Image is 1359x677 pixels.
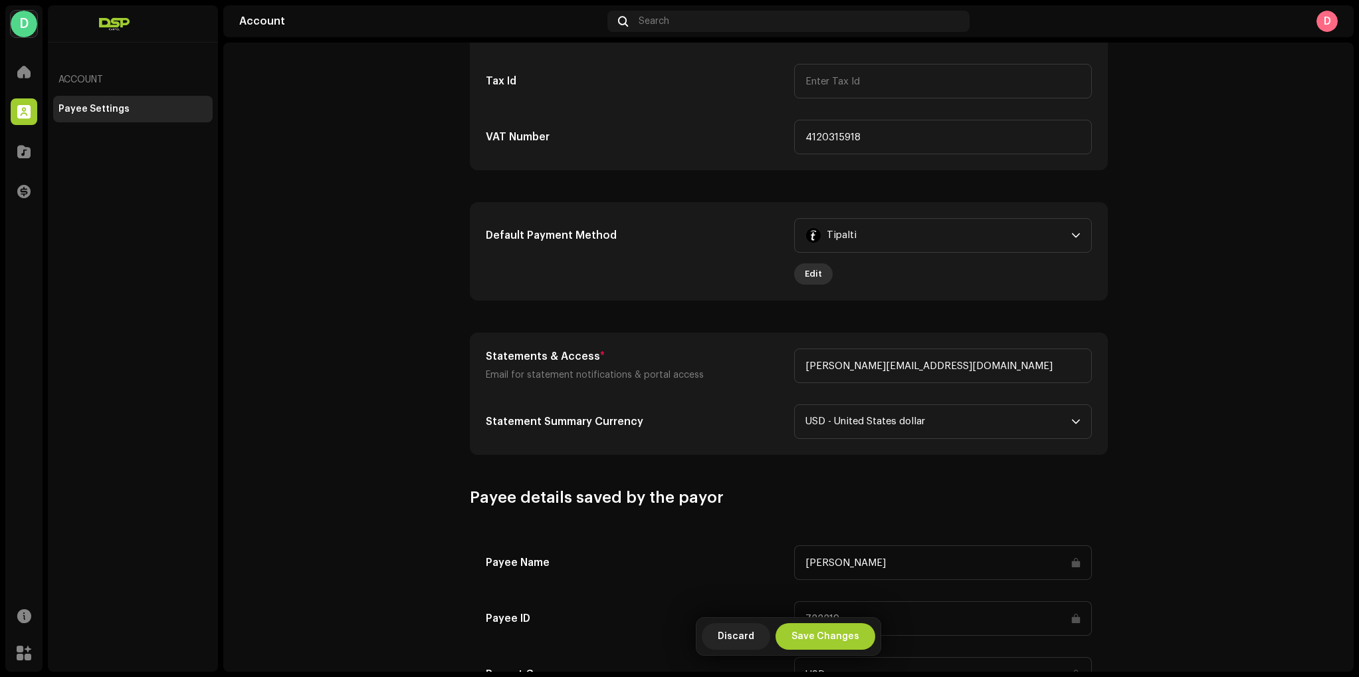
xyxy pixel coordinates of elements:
[486,73,784,89] h5: Tax Id
[11,11,37,37] div: D
[794,348,1092,383] input: Enter email
[486,610,784,626] h5: Payee ID
[53,96,213,122] re-m-nav-item: Payee Settings
[470,487,1108,508] h3: Payee details saved by the payor
[1071,219,1081,252] div: dropdown trigger
[794,263,833,285] button: Edit
[805,405,1071,438] span: USD - United States dollar
[486,367,784,383] p: Email for statement notifications & portal access
[58,104,130,114] div: Payee Settings
[805,219,1071,252] span: Tipalti
[794,120,1092,154] input: Enter VAT Number
[486,555,784,571] h5: Payee Name
[794,601,1092,636] input: —
[702,623,770,650] button: Discard
[53,64,213,96] re-a-nav-header: Account
[1071,405,1081,438] div: dropdown trigger
[486,348,784,364] h5: Statements & Access
[239,16,602,27] div: Account
[776,623,875,650] button: Save Changes
[791,623,859,650] span: Save Changes
[486,129,784,145] h5: VAT Number
[639,16,669,27] span: Search
[827,219,857,252] span: Tipalti
[486,414,784,430] h5: Statement Summary Currency
[718,623,754,650] span: Discard
[794,64,1092,98] input: Enter Tax Id
[805,261,822,287] span: Edit
[1316,11,1338,32] div: D
[486,227,784,243] h5: Default Payment Method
